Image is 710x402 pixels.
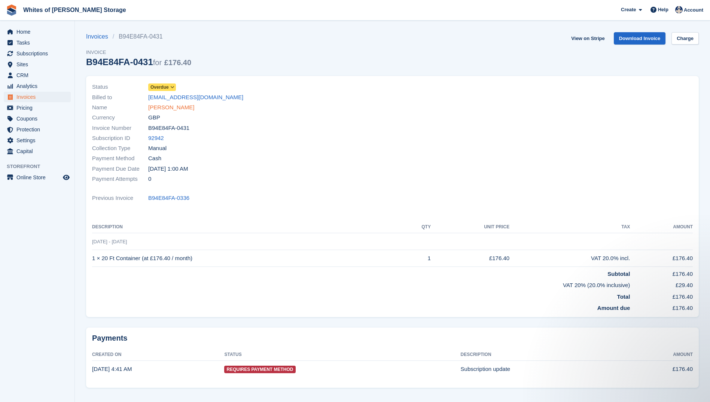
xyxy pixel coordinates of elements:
a: menu [4,135,71,146]
img: Wendy [675,6,683,13]
span: Create [621,6,636,13]
td: 1 [402,250,431,267]
a: 92942 [148,134,164,143]
a: Whites of [PERSON_NAME] Storage [20,4,129,16]
span: 0 [148,175,151,183]
a: menu [4,37,71,48]
span: Coupons [16,113,61,124]
a: menu [4,146,71,156]
strong: Amount due [597,305,630,311]
a: Preview store [62,173,71,182]
span: Invoice [86,49,191,56]
th: Amount [625,349,693,361]
td: £29.40 [630,278,693,290]
img: stora-icon-8386f47178a22dfd0bd8f6a31ec36ba5ce8667c1dd55bd0f319d3a0aa187defe.svg [6,4,17,16]
a: [EMAIL_ADDRESS][DOMAIN_NAME] [148,93,243,102]
span: Overdue [150,84,169,91]
h2: Payments [92,334,693,343]
td: £176.40 [630,301,693,313]
span: Subscriptions [16,48,61,59]
th: Amount [630,221,693,233]
td: £176.40 [630,250,693,267]
a: menu [4,124,71,135]
span: B94E84FA-0431 [148,124,189,133]
a: Overdue [148,83,176,91]
span: Tasks [16,37,61,48]
span: Collection Type [92,144,148,153]
span: Subscription ID [92,134,148,143]
a: B94E84FA-0336 [148,194,189,202]
a: menu [4,92,71,102]
span: Name [92,103,148,112]
div: B94E84FA-0431 [86,57,191,67]
span: Capital [16,146,61,156]
span: Analytics [16,81,61,91]
span: Billed to [92,93,148,102]
a: menu [4,27,71,37]
a: menu [4,113,71,124]
a: Charge [671,32,699,45]
a: [PERSON_NAME] [148,103,194,112]
a: menu [4,81,71,91]
nav: breadcrumbs [86,32,191,41]
div: VAT 20.0% incl. [509,254,630,263]
span: GBP [148,113,160,122]
span: Currency [92,113,148,122]
span: Previous Invoice [92,194,148,202]
span: £176.40 [164,58,191,67]
a: menu [4,103,71,113]
a: View on Stripe [568,32,607,45]
span: Invoices [16,92,61,102]
span: Storefront [7,163,74,170]
td: £176.40 [625,361,693,377]
td: VAT 20% (20.0% inclusive) [92,278,630,290]
strong: Subtotal [607,271,630,277]
td: 1 × 20 Ft Container (at £176.40 / month) [92,250,402,267]
td: £176.40 [630,290,693,301]
span: Help [658,6,668,13]
span: Manual [148,144,167,153]
th: QTY [402,221,431,233]
span: Status [92,83,148,91]
strong: Total [617,293,630,300]
a: Invoices [86,32,113,41]
span: Sites [16,59,61,70]
span: Payment Method [92,154,148,163]
span: for [153,58,162,67]
time: 2025-10-02 00:00:00 UTC [148,165,188,173]
a: menu [4,70,71,80]
time: 2025-10-01 03:41:21 UTC [92,366,132,372]
a: menu [4,48,71,59]
span: [DATE] - [DATE] [92,239,127,244]
td: Subscription update [461,361,625,377]
a: menu [4,172,71,183]
th: Status [224,349,460,361]
span: Online Store [16,172,61,183]
span: Protection [16,124,61,135]
span: Pricing [16,103,61,113]
a: Download Invoice [614,32,666,45]
td: £176.40 [431,250,509,267]
span: Home [16,27,61,37]
span: CRM [16,70,61,80]
span: Cash [148,154,161,163]
span: Account [684,6,703,14]
span: Settings [16,135,61,146]
th: Created On [92,349,224,361]
td: £176.40 [630,267,693,278]
a: menu [4,59,71,70]
th: Description [92,221,402,233]
th: Unit Price [431,221,509,233]
span: Payment Attempts [92,175,148,183]
th: Description [461,349,625,361]
span: Payment Due Date [92,165,148,173]
span: Requires Payment Method [224,366,295,373]
span: Invoice Number [92,124,148,133]
th: Tax [509,221,630,233]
